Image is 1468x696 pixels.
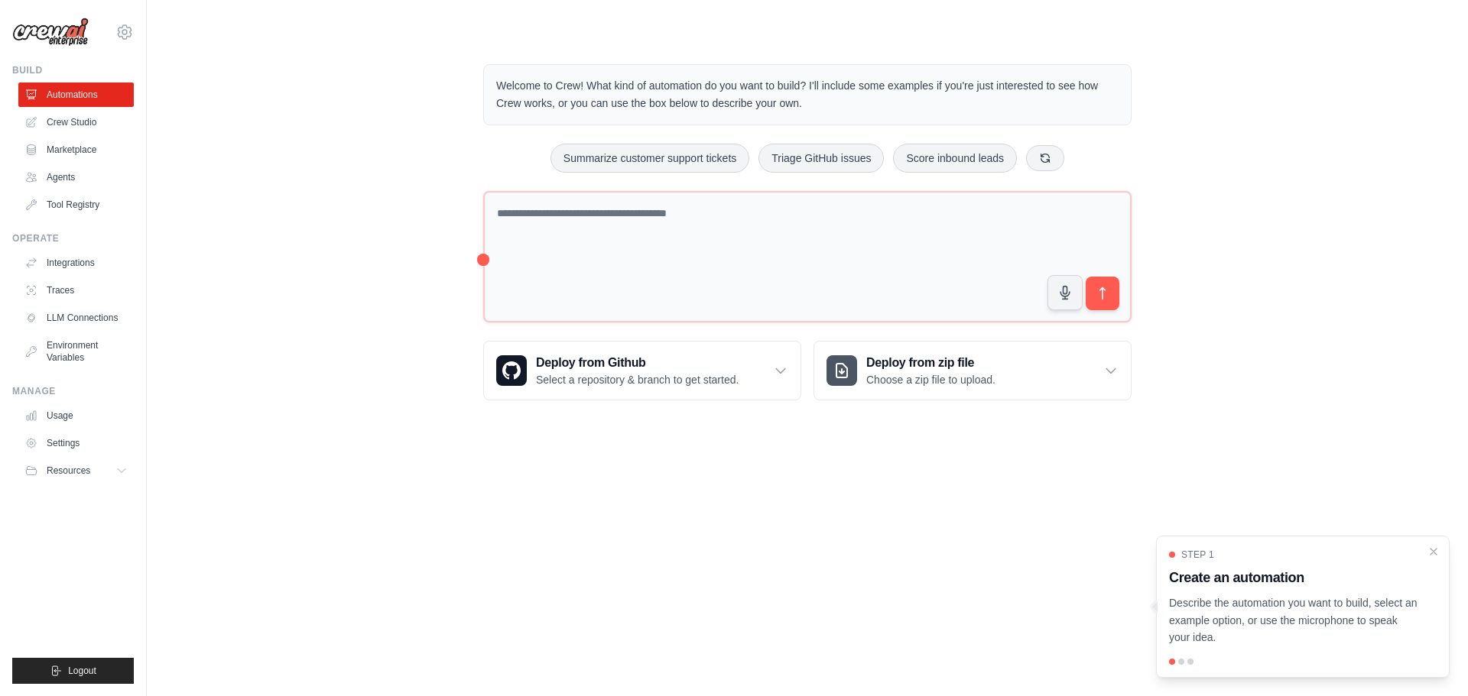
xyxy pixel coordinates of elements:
[68,665,96,677] span: Logout
[536,372,739,387] p: Select a repository & branch to get started.
[1169,594,1418,646] p: Describe the automation you want to build, select an example option, or use the microphone to spe...
[18,458,134,483] button: Resources
[18,278,134,303] a: Traces
[12,18,89,47] img: Logo
[12,64,134,76] div: Build
[12,658,134,684] button: Logout
[18,333,134,370] a: Environment Variables
[18,306,134,330] a: LLM Connections
[536,354,739,372] h3: Deploy from Github
[18,403,134,428] a: Usage
[893,144,1017,173] button: Score inbound leads
[12,232,134,244] div: Operate
[1181,549,1214,561] span: Step 1
[866,354,995,372] h3: Deploy from zip file
[47,465,90,477] span: Resources
[18,138,134,162] a: Marketplace
[18,193,134,217] a: Tool Registry
[12,385,134,397] div: Manage
[18,431,134,455] a: Settings
[866,372,995,387] p: Choose a zip file to upload.
[18,251,134,275] a: Integrations
[18,110,134,134] a: Crew Studio
[550,144,749,173] button: Summarize customer support tickets
[1427,545,1440,558] button: Close walkthrough
[496,77,1119,112] p: Welcome to Crew! What kind of automation do you want to build? I'll include some examples if you'...
[1169,567,1418,588] h3: Create an automation
[758,144,884,173] button: Triage GitHub issues
[18,83,134,107] a: Automations
[18,165,134,189] a: Agents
